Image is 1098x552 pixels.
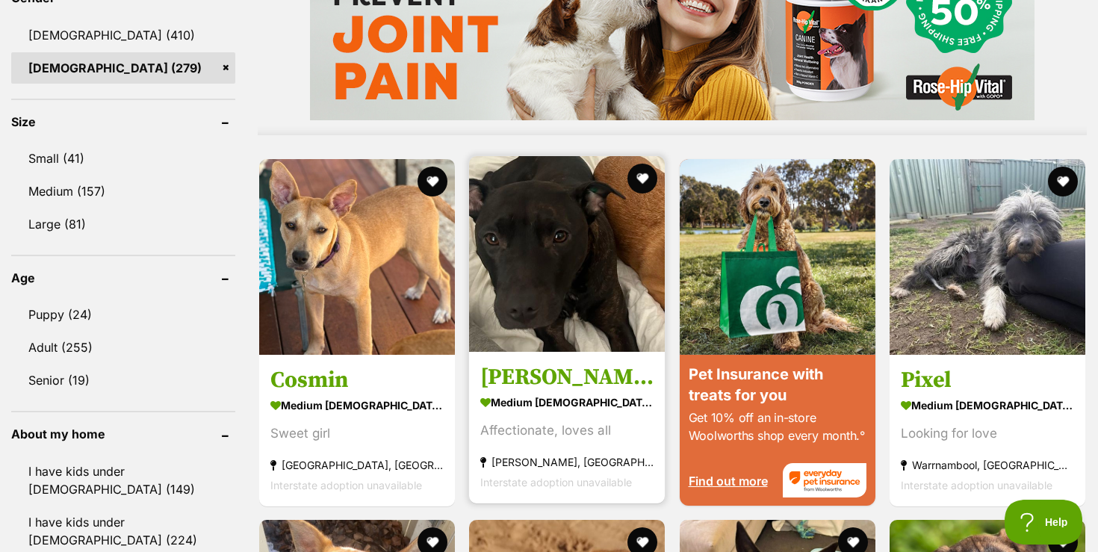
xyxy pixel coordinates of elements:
[480,420,654,440] div: Affectionate, loves all
[901,423,1074,443] div: Looking for love
[270,394,444,415] strong: medium [DEMOGRAPHIC_DATA] Dog
[11,52,235,84] a: [DEMOGRAPHIC_DATA] (279)
[11,365,235,396] a: Senior (19)
[469,351,665,503] a: [PERSON_NAME] medium [DEMOGRAPHIC_DATA] Dog Affectionate, loves all [PERSON_NAME], [GEOGRAPHIC_DA...
[11,427,235,441] header: About my home
[11,271,235,285] header: Age
[270,423,444,443] div: Sweet girl
[1005,500,1083,545] iframe: Help Scout Beacon - Open
[259,354,455,506] a: Cosmin medium [DEMOGRAPHIC_DATA] Dog Sweet girl [GEOGRAPHIC_DATA], [GEOGRAPHIC_DATA] Interstate a...
[11,143,235,174] a: Small (41)
[270,454,444,474] strong: [GEOGRAPHIC_DATA], [GEOGRAPHIC_DATA]
[259,159,455,355] img: Cosmin - Staffordshire Bull Terrier Dog
[890,159,1085,355] img: Pixel - Collie (Rough) Dog
[901,365,1074,394] h3: Pixel
[480,451,654,471] strong: [PERSON_NAME], [GEOGRAPHIC_DATA]
[480,362,654,391] h3: [PERSON_NAME]
[628,164,658,193] button: favourite
[11,332,235,363] a: Adult (255)
[11,115,235,128] header: Size
[418,167,447,196] button: favourite
[469,156,665,352] img: Nelly - American Staffordshire Terrier Dog
[901,454,1074,474] strong: Warrnambool, [GEOGRAPHIC_DATA]
[901,478,1052,491] span: Interstate adoption unavailable
[480,475,632,488] span: Interstate adoption unavailable
[11,19,235,51] a: [DEMOGRAPHIC_DATA] (410)
[480,391,654,412] strong: medium [DEMOGRAPHIC_DATA] Dog
[11,299,235,330] a: Puppy (24)
[901,394,1074,415] strong: medium [DEMOGRAPHIC_DATA] Dog
[11,176,235,207] a: Medium (157)
[270,478,422,491] span: Interstate adoption unavailable
[890,354,1085,506] a: Pixel medium [DEMOGRAPHIC_DATA] Dog Looking for love Warrnambool, [GEOGRAPHIC_DATA] Interstate ad...
[11,208,235,240] a: Large (81)
[1048,167,1078,196] button: favourite
[270,365,444,394] h3: Cosmin
[11,456,235,505] a: I have kids under [DEMOGRAPHIC_DATA] (149)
